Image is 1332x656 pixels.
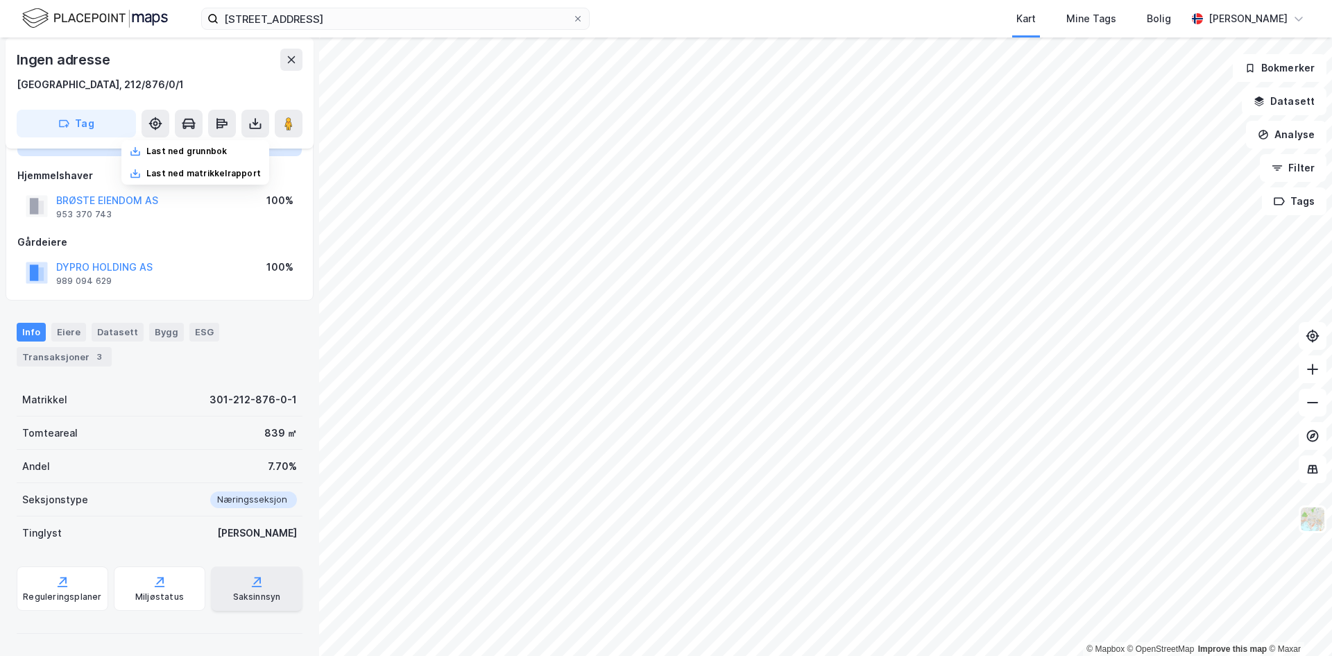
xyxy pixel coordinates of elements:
iframe: Chat Widget [1263,589,1332,656]
div: 3 [92,350,106,364]
a: Improve this map [1198,644,1267,654]
button: Bokmerker [1233,54,1326,82]
img: Z [1299,506,1326,532]
div: Kontrollprogram for chat [1263,589,1332,656]
div: Tinglyst [22,525,62,541]
div: Bolig [1147,10,1171,27]
div: Bygg [149,323,184,341]
button: Tag [17,110,136,137]
div: [PERSON_NAME] [217,525,297,541]
div: 953 370 743 [56,209,112,220]
div: Info [17,323,46,341]
img: logo.f888ab2527a4732fd821a326f86c7f29.svg [22,6,168,31]
div: Last ned grunnbok [146,146,227,157]
div: Miljøstatus [135,591,184,603]
div: Andel [22,458,50,475]
input: Søk på adresse, matrikkel, gårdeiere, leietakere eller personer [219,8,572,29]
div: [PERSON_NAME] [1209,10,1288,27]
div: Seksjonstype [22,491,88,508]
div: Ingen adresse [17,49,112,71]
div: Tomteareal [22,425,78,441]
div: 7.70% [268,458,297,475]
div: Reguleringsplaner [23,591,101,603]
button: Datasett [1242,87,1326,115]
a: OpenStreetMap [1127,644,1195,654]
button: Analyse [1246,121,1326,149]
div: Datasett [92,323,144,341]
button: Tags [1262,187,1326,215]
div: 100% [266,192,293,209]
div: Saksinnsyn [233,591,281,603]
div: Matrikkel [22,392,67,408]
div: [GEOGRAPHIC_DATA], 212/876/0/1 [17,76,184,93]
div: Kart [1016,10,1036,27]
div: 100% [266,259,293,276]
div: 839 ㎡ [264,425,297,441]
div: Gårdeiere [17,234,302,251]
div: 989 094 629 [56,276,112,287]
button: Filter [1260,154,1326,182]
div: 301-212-876-0-1 [210,392,297,408]
div: Eiere [51,323,86,341]
div: Hjemmelshaver [17,167,302,184]
a: Mapbox [1086,644,1125,654]
div: ESG [189,323,219,341]
div: Transaksjoner [17,347,112,367]
div: Mine Tags [1066,10,1116,27]
div: Last ned matrikkelrapport [146,168,261,179]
